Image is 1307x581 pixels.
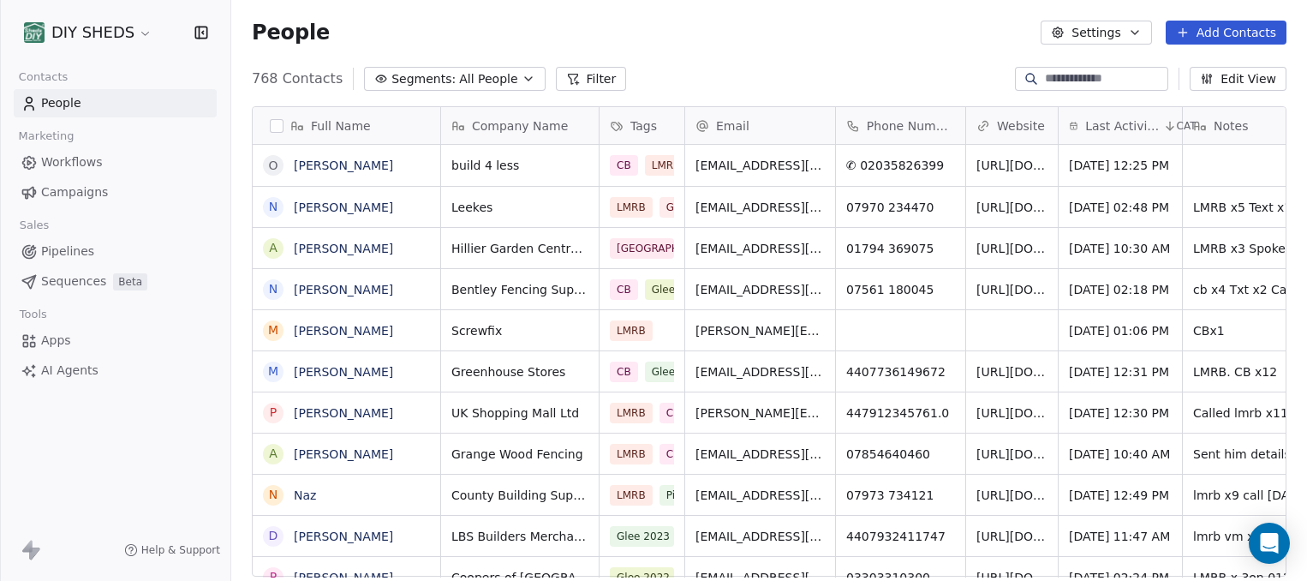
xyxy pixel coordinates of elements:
[645,155,688,176] span: LMRB
[976,447,1110,461] a: [URL][DOMAIN_NAME]
[976,283,1110,296] a: [URL][DOMAIN_NAME]
[451,157,588,174] span: build 4 less
[659,444,688,464] span: CB
[451,322,588,339] span: Screwfix
[846,281,955,298] span: 07561 180045
[51,21,134,44] span: DIY SHEDS
[1069,157,1172,174] span: [DATE] 12:25 PM
[113,273,147,290] span: Beta
[685,107,835,144] div: Email
[1214,117,1248,135] span: Notes
[659,403,688,423] span: CB
[451,487,588,504] span: County Building Supplies
[269,486,278,504] div: N
[867,117,955,135] span: Phone Number
[695,363,825,380] span: [EMAIL_ADDRESS][DOMAIN_NAME]
[1190,67,1286,91] button: Edit View
[695,528,825,545] span: [EMAIL_ADDRESS][DOMAIN_NAME]
[294,406,393,420] a: [PERSON_NAME]
[976,242,1110,255] a: [URL][DOMAIN_NAME]
[124,543,220,557] a: Help & Support
[14,148,217,177] a: Workflows
[253,107,440,144] div: Full Name
[14,326,217,355] a: Apps
[610,279,638,300] span: CB
[41,153,103,171] span: Workflows
[846,528,955,545] span: 4407932411747
[966,107,1058,144] div: Website
[1069,322,1172,339] span: [DATE] 01:06 PM
[294,201,393,214] a: [PERSON_NAME]
[846,240,955,257] span: 01794 369075
[976,365,1110,379] a: [URL][DOMAIN_NAME]
[269,280,278,298] div: N
[610,444,653,464] span: LMRB
[610,197,653,218] span: LMRB
[12,213,57,238] span: Sales
[451,446,588,463] span: Grange Wood Fencing
[695,446,825,463] span: [EMAIL_ADDRESS][DOMAIN_NAME]
[268,321,278,339] div: M
[976,530,1110,543] a: [URL][DOMAIN_NAME]
[610,362,638,382] span: CB
[21,18,156,47] button: DIY SHEDS
[11,64,75,90] span: Contacts
[269,198,278,216] div: N
[41,362,98,380] span: AI Agents
[269,239,278,257] div: A
[269,527,278,545] div: D
[253,145,441,578] div: grid
[451,363,588,380] span: Greenhouse Stores
[252,69,343,89] span: 768 Contacts
[14,267,217,296] a: SequencesBeta
[24,22,45,43] img: shedsdiy.jpg
[1069,281,1172,298] span: [DATE] 02:18 PM
[659,197,716,218] span: GLEE 25
[41,243,94,261] span: Pipelines
[600,107,684,144] div: Tags
[645,279,709,300] span: Glee 2022
[976,201,1110,214] a: [URL][DOMAIN_NAME]
[846,404,955,422] span: 447912345761.0
[1249,523,1290,564] div: Open Intercom Messenger
[610,320,653,341] span: LMRB
[472,117,568,135] span: Company Name
[391,70,456,88] span: Segments:
[695,281,825,298] span: [EMAIL_ADDRESS][DOMAIN_NAME]
[1069,199,1172,216] span: [DATE] 02:48 PM
[441,107,599,144] div: Company Name
[1085,117,1159,135] span: Last Activity Date
[294,365,393,379] a: [PERSON_NAME]
[846,446,955,463] span: 07854640460
[1069,446,1172,463] span: [DATE] 10:40 AM
[556,67,627,91] button: Filter
[610,526,674,547] span: Glee 2023
[252,20,330,45] span: People
[659,485,713,506] span: Pipeline
[14,237,217,266] a: Pipelines
[695,322,825,339] span: [PERSON_NAME][EMAIL_ADDRESS][DOMAIN_NAME]
[1059,107,1182,144] div: Last Activity DateCAT
[695,404,825,422] span: [PERSON_NAME][EMAIL_ADDRESS][DOMAIN_NAME]
[141,543,220,557] span: Help & Support
[11,123,81,149] span: Marketing
[610,403,653,423] span: LMRB
[1177,119,1197,133] span: CAT
[12,302,54,327] span: Tools
[269,445,278,463] div: A
[1069,404,1172,422] span: [DATE] 12:30 PM
[1069,240,1172,257] span: [DATE] 10:30 AM
[1069,528,1172,545] span: [DATE] 11:47 AM
[645,362,709,382] span: Glee 2023
[294,159,393,172] a: [PERSON_NAME]
[997,117,1045,135] span: Website
[294,283,393,296] a: [PERSON_NAME]
[846,487,955,504] span: 07973 734121
[846,199,955,216] span: 07970 234470
[41,183,108,201] span: Campaigns
[610,238,674,259] span: [GEOGRAPHIC_DATA]
[695,487,825,504] span: [EMAIL_ADDRESS][DOMAIN_NAME]
[268,362,278,380] div: M
[836,107,965,144] div: Phone Number
[695,240,825,257] span: [EMAIL_ADDRESS][DOMAIN_NAME]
